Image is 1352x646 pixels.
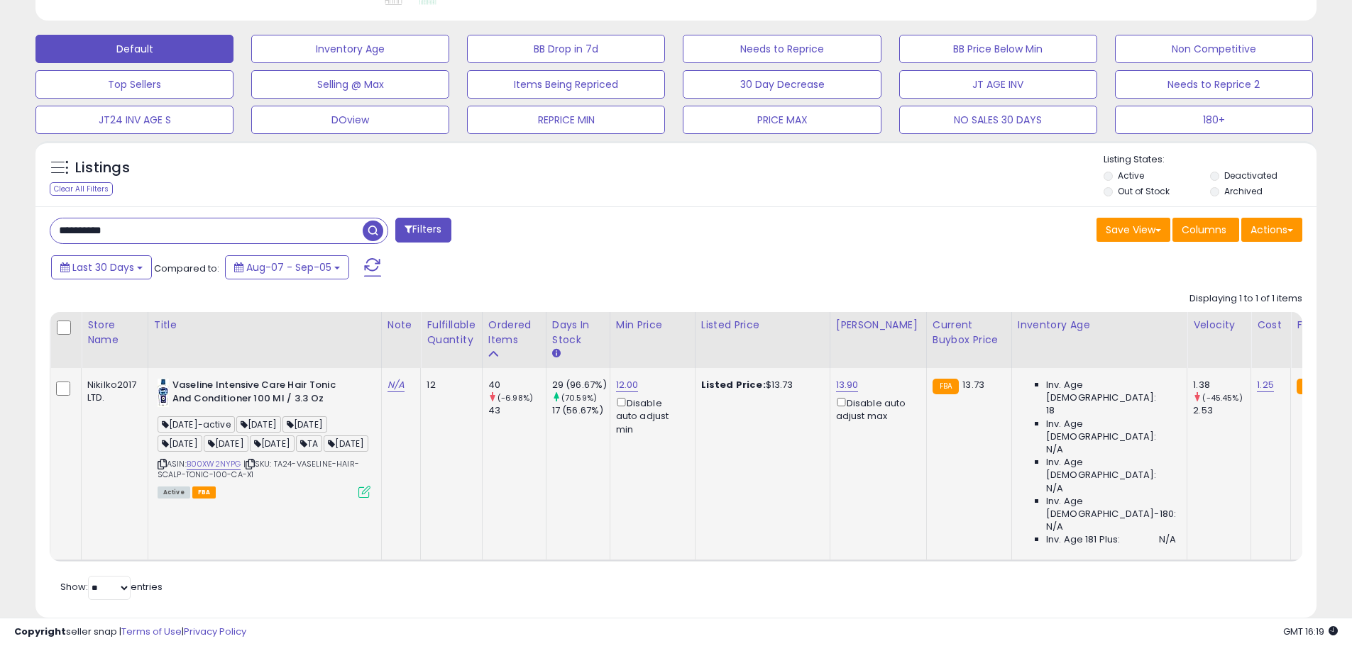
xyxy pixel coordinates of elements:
[154,262,219,275] span: Compared to:
[1189,292,1302,306] div: Displaying 1 to 1 of 1 items
[1115,70,1313,99] button: Needs to Reprice 2
[388,318,415,333] div: Note
[488,318,540,347] div: Ordered Items
[1182,223,1226,237] span: Columns
[498,392,533,403] small: (-6.98%)
[154,318,375,333] div: Title
[899,106,1097,134] button: NO SALES 30 DAYS
[552,404,610,417] div: 17 (56.67%)
[187,458,241,470] a: B00XW2NYPG
[1115,35,1313,63] button: Non Competitive
[552,318,604,347] div: Days In Stock
[35,70,233,99] button: Top Sellers
[836,378,859,392] a: 13.90
[933,318,1006,347] div: Current Buybox Price
[616,378,639,392] a: 12.00
[75,158,130,178] h5: Listings
[701,378,766,391] b: Listed Price:
[158,416,235,433] span: [DATE]-active
[395,218,451,243] button: Filters
[1172,218,1239,242] button: Columns
[14,625,66,638] strong: Copyright
[60,580,163,594] span: Show: entries
[1224,185,1263,197] label: Archived
[1046,443,1063,456] span: N/A
[1224,169,1277,182] label: Deactivated
[324,435,368,452] span: [DATE]
[1046,404,1055,417] span: 18
[1193,318,1245,333] div: Velocity
[701,379,819,391] div: $13.73
[282,416,327,433] span: [DATE]
[552,347,561,360] small: Days In Stock.
[72,260,134,274] span: Last 30 Days
[236,416,281,433] span: [DATE]
[1257,378,1274,392] a: 1.25
[1018,318,1181,333] div: Inventory Age
[158,486,190,499] span: All listings currently available for purchase on Amazon
[251,35,449,63] button: Inventory Age
[388,378,405,392] a: N/A
[1241,218,1302,242] button: Actions
[1046,456,1176,481] span: Inv. Age [DEMOGRAPHIC_DATA]:
[251,70,449,99] button: Selling @ Max
[467,35,665,63] button: BB Drop in 7d
[192,486,216,499] span: FBA
[1046,482,1063,495] span: N/A
[87,379,137,404] div: Nikilko2017 LTD.
[836,318,920,333] div: [PERSON_NAME]
[467,106,665,134] button: REPRICE MIN
[158,379,370,496] div: ASIN:
[158,458,359,479] span: | SKU: TA24-VASELINE-HAIR-SCALP-TONIC-100-CA-X1
[184,625,246,638] a: Privacy Policy
[1118,169,1144,182] label: Active
[683,106,881,134] button: PRICE MAX
[836,395,916,423] div: Disable auto adjust max
[35,106,233,134] button: JT24 INV AGE S
[87,318,142,347] div: Store Name
[683,35,881,63] button: Needs to Reprice
[14,625,246,639] div: seller snap | |
[427,318,476,347] div: Fulfillable Quantity
[35,35,233,63] button: Default
[1097,218,1170,242] button: Save View
[1115,106,1313,134] button: 180+
[1046,520,1063,533] span: N/A
[158,379,169,407] img: 410cPpDbxFL._SL40_.jpg
[1046,418,1176,443] span: Inv. Age [DEMOGRAPHIC_DATA]:
[296,435,322,452] span: TA
[1283,625,1338,638] span: 2025-10-6 16:19 GMT
[250,435,295,452] span: [DATE]
[1193,404,1251,417] div: 2.53
[121,625,182,638] a: Terms of Use
[251,106,449,134] button: DOview
[488,404,546,417] div: 43
[899,35,1097,63] button: BB Price Below Min
[616,395,684,436] div: Disable auto adjust min
[467,70,665,99] button: Items Being Repriced
[246,260,331,274] span: Aug-07 - Sep-05
[225,255,349,279] button: Aug-07 - Sep-05
[683,70,881,99] button: 30 Day Decrease
[1202,392,1242,403] small: (-45.45%)
[552,379,610,391] div: 29 (96.67%)
[616,318,689,333] div: Min Price
[1257,318,1285,333] div: Cost
[561,392,597,403] small: (70.59%)
[158,435,202,452] span: [DATE]
[1297,379,1323,394] small: FBA
[488,379,546,391] div: 40
[701,318,824,333] div: Listed Price
[899,70,1097,99] button: JT AGE INV
[172,379,345,408] b: Vaseline Intensive Care Hair Tonic And Conditioner 100 Ml / 3.3 Oz
[1046,379,1176,404] span: Inv. Age [DEMOGRAPHIC_DATA]:
[1193,379,1251,391] div: 1.38
[427,379,471,391] div: 12
[1118,185,1170,197] label: Out of Stock
[51,255,152,279] button: Last 30 Days
[1159,533,1176,546] span: N/A
[933,379,959,394] small: FBA
[962,378,984,391] span: 13.73
[50,182,113,196] div: Clear All Filters
[1046,495,1176,520] span: Inv. Age [DEMOGRAPHIC_DATA]-180:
